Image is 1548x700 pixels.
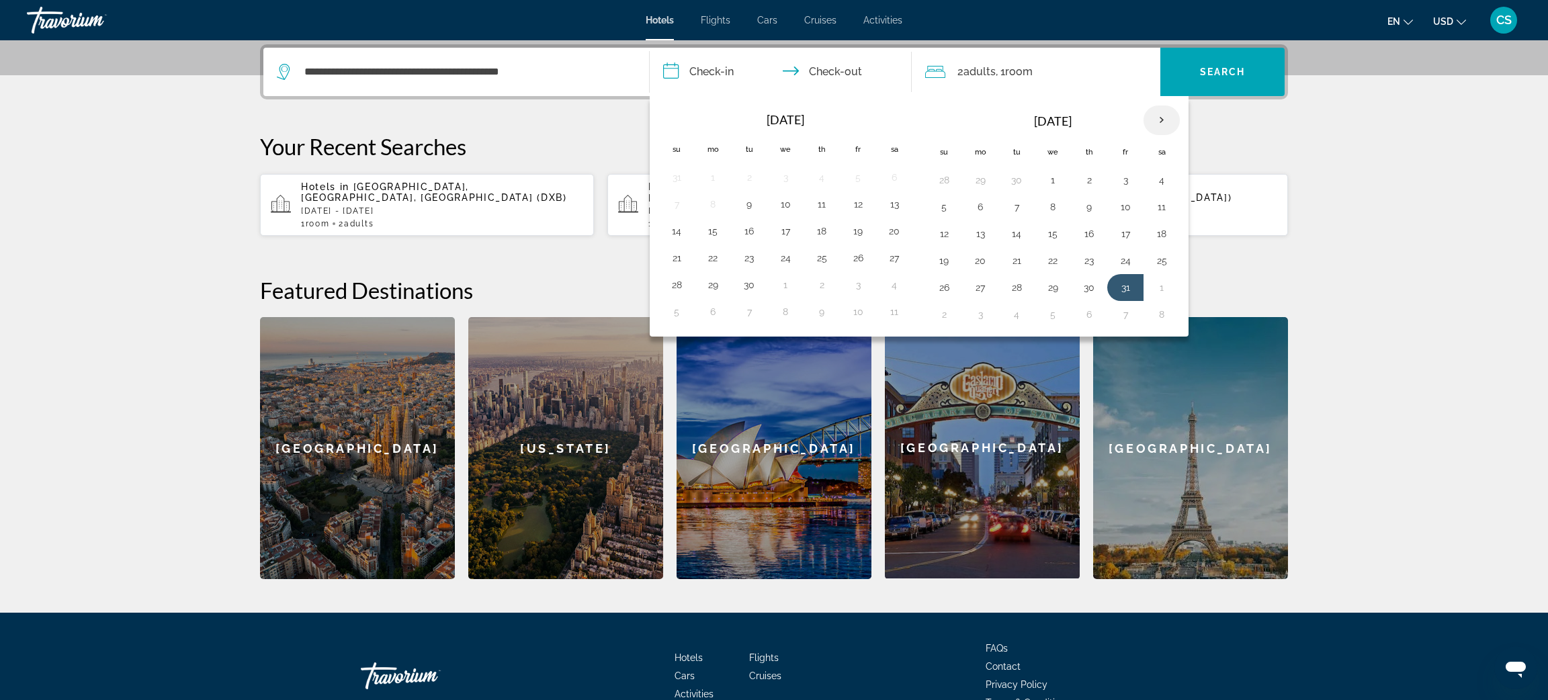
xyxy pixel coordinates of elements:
button: Day 18 [811,222,832,240]
button: Day 10 [1115,198,1136,216]
button: Day 4 [884,275,905,294]
th: [DATE] [695,105,876,134]
button: Day 6 [884,168,905,187]
button: Day 20 [884,222,905,240]
button: Day 4 [811,168,832,187]
button: Day 3 [970,305,991,324]
button: Next month [1144,105,1180,136]
div: Search widget [263,48,1285,96]
button: Day 11 [811,195,832,214]
span: CS [1496,13,1512,27]
button: Hotels in [GEOGRAPHIC_DATA], [GEOGRAPHIC_DATA][DATE][PERSON_NAME][DATE]1Room2Adults [607,173,941,236]
button: Day 31 [666,168,687,187]
button: Day 2 [738,168,760,187]
button: Day 20 [970,251,991,270]
span: , 1 [996,62,1033,81]
button: Day 4 [1006,305,1027,324]
button: Day 6 [1078,305,1100,324]
button: Day 8 [702,195,724,214]
button: Day 7 [1006,198,1027,216]
button: Day 27 [884,249,905,267]
a: Flights [701,15,730,26]
iframe: Button to launch messaging window [1494,646,1537,689]
a: [US_STATE] [468,317,663,579]
button: Day 14 [1006,224,1027,243]
button: Day 8 [1151,305,1172,324]
span: Flights [749,652,779,663]
button: Day 30 [1078,278,1100,297]
th: [DATE] [962,105,1144,137]
a: Hotels [675,652,703,663]
button: Day 22 [1042,251,1064,270]
span: Adults [344,219,374,228]
button: Day 5 [847,168,869,187]
span: Activities [863,15,902,26]
button: Day 8 [775,302,796,321]
button: Day 7 [738,302,760,321]
h2: Featured Destinations [260,277,1288,304]
button: Day 18 [1151,224,1172,243]
a: [GEOGRAPHIC_DATA] [260,317,455,579]
button: Day 31 [1115,278,1136,297]
button: Search [1160,48,1285,96]
button: Day 16 [738,222,760,240]
button: Day 16 [1078,224,1100,243]
button: Day 25 [811,249,832,267]
button: User Menu [1486,6,1521,34]
a: [GEOGRAPHIC_DATA] [677,317,871,579]
button: Day 30 [1006,171,1027,189]
a: FAQs [986,643,1008,654]
button: Day 23 [738,249,760,267]
button: Day 7 [1115,305,1136,324]
span: Cruises [804,15,836,26]
button: Day 21 [666,249,687,267]
span: USD [1433,16,1453,27]
button: Travelers: 2 adults, 0 children [912,48,1160,96]
span: [GEOGRAPHIC_DATA], [GEOGRAPHIC_DATA], [GEOGRAPHIC_DATA] (DXB) [301,181,567,203]
button: Day 12 [847,195,869,214]
span: 2 [957,62,996,81]
button: Day 5 [1042,305,1064,324]
button: Day 15 [1042,224,1064,243]
button: Day 13 [970,224,991,243]
a: Cars [757,15,777,26]
button: Day 2 [811,275,832,294]
span: Room [1005,65,1033,78]
button: Day 6 [702,302,724,321]
a: Cruises [749,670,781,681]
button: Day 1 [702,168,724,187]
p: [DATE][PERSON_NAME][DATE] [648,206,931,216]
button: Day 17 [1115,224,1136,243]
a: [GEOGRAPHIC_DATA] [1093,317,1288,579]
a: Hotels [646,15,674,26]
button: Day 22 [702,249,724,267]
a: Contact [986,661,1021,672]
button: Day 5 [666,302,687,321]
button: Check in and out dates [650,48,912,96]
button: Day 13 [884,195,905,214]
button: Day 17 [775,222,796,240]
button: Day 19 [847,222,869,240]
span: Search [1200,67,1246,77]
span: en [1387,16,1400,27]
span: Hotels in [301,181,349,192]
button: Day 4 [1151,171,1172,189]
button: Day 15 [702,222,724,240]
button: Day 19 [933,251,955,270]
button: Day 30 [738,275,760,294]
button: Day 27 [970,278,991,297]
button: Hotels in [GEOGRAPHIC_DATA], [GEOGRAPHIC_DATA], [GEOGRAPHIC_DATA] (DXB)[DATE] - [DATE]1Room2Adults [260,173,594,236]
div: [GEOGRAPHIC_DATA] [885,317,1080,578]
button: Day 24 [775,249,796,267]
button: Day 3 [1115,171,1136,189]
button: Day 9 [1078,198,1100,216]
